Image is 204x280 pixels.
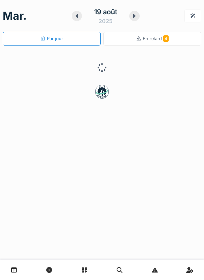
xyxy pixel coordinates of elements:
[94,7,117,17] div: 19 août
[143,36,169,41] span: En retard
[163,35,169,42] span: 4
[3,10,27,22] h1: mar.
[40,35,63,42] div: Par jour
[95,85,109,99] img: badge-BVDL4wpA.svg
[99,17,113,25] div: 2025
